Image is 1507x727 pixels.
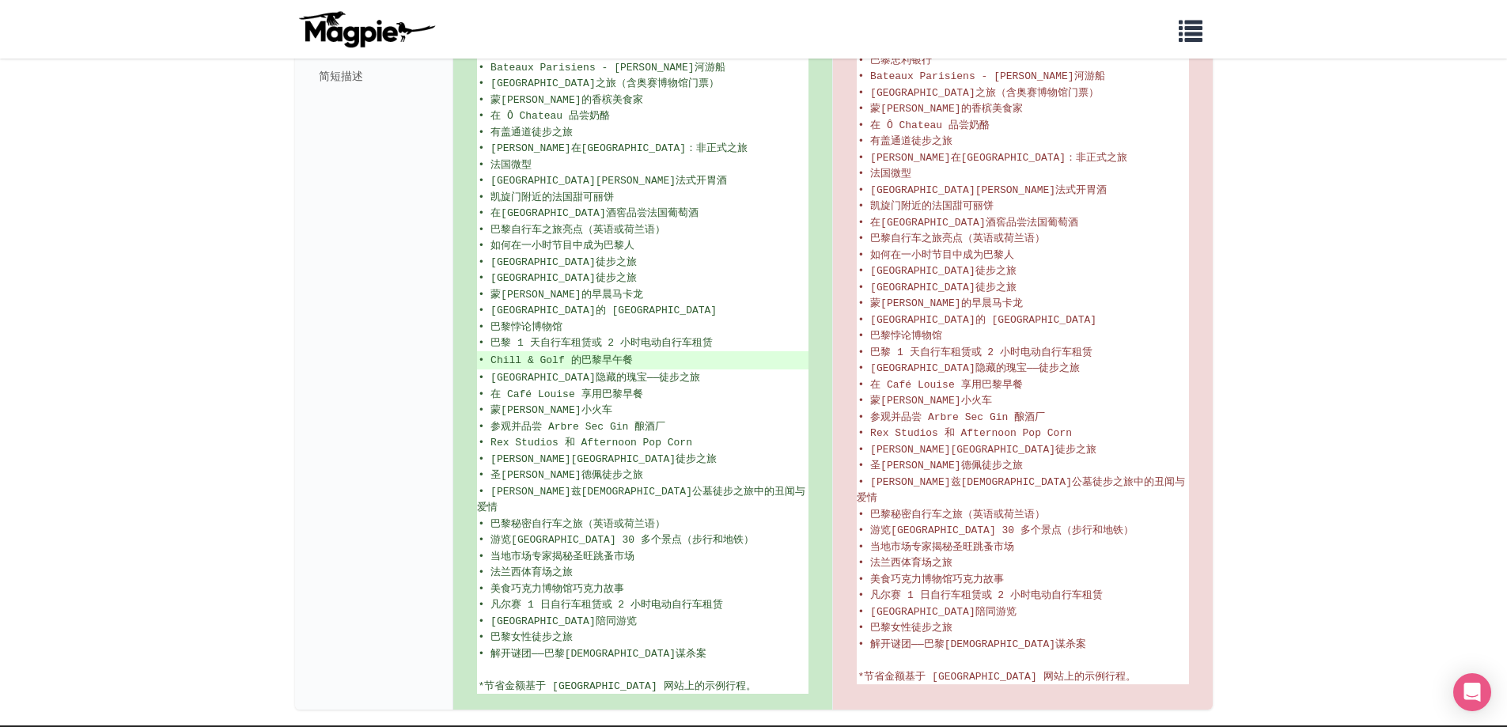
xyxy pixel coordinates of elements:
[479,551,635,562] font: • 当地市场专家揭秘圣旺跳蚤市场
[858,557,953,569] font: • 法兰西体育场之旅
[479,631,574,643] font: • 巴黎女性徒步之旅
[479,175,728,187] font: • [GEOGRAPHIC_DATA][PERSON_NAME]法式开胃酒
[858,444,1097,456] font: • [PERSON_NAME][GEOGRAPHIC_DATA]徒步之旅
[858,217,1078,229] font: • 在[GEOGRAPHIC_DATA]酒窖品尝法国葡萄酒
[858,297,1023,309] font: • 蒙[PERSON_NAME]的早晨马卡龙
[858,135,953,147] font: • 有盖通道徒步之旅
[319,70,363,82] font: 简短描述
[858,362,1081,374] font: • [GEOGRAPHIC_DATA]隐藏的瑰宝——徒步之旅
[858,87,1099,99] font: • [GEOGRAPHIC_DATA]之旅（含奥赛博物馆门票）
[479,159,532,171] font: • 法国微型
[858,233,1046,244] font: • 巴黎自行车之旅亮点（英语或荷兰语）
[479,615,637,627] font: • [GEOGRAPHIC_DATA]陪同游览
[858,103,1023,115] font: • 蒙[PERSON_NAME]的香槟美食家
[858,622,953,634] font: • 巴黎女性徒步之旅
[858,427,1072,439] font: • Rex Studios 和 Afternoon Pop Corn
[858,574,1005,585] font: • 美食巧克力博物馆巧克力故事
[479,599,723,611] font: • 凡尔赛 1 日自行车租赁或 2 小时电动自行车租赁
[857,476,1185,505] font: • [PERSON_NAME]兹[DEMOGRAPHIC_DATA]公墓徒步之旅中的丑闻与爱情
[858,265,1017,277] font: • [GEOGRAPHIC_DATA]徒步之旅
[858,119,990,131] font: • 在 Ô Chateau 品尝奶酪
[479,680,756,692] font: *节省金额基于 [GEOGRAPHIC_DATA] 网站上的示例行程。
[479,256,637,268] font: • [GEOGRAPHIC_DATA]徒步之旅
[479,421,666,433] font: • 参观并品尝 Arbre Sec Gin 酿酒厂
[858,524,1134,536] font: • 游览[GEOGRAPHIC_DATA] 30 多个景点（步行和地铁）
[479,142,748,154] font: • [PERSON_NAME]在[GEOGRAPHIC_DATA]：非正式之旅
[479,566,574,578] font: • 法兰西体育场之旅
[479,469,643,481] font: • 圣[PERSON_NAME]德佩徒步之旅
[479,78,719,89] font: • [GEOGRAPHIC_DATA]之旅（含奥赛博物馆门票）
[1453,673,1491,711] div: 打开 Intercom Messenger
[477,486,805,514] font: • [PERSON_NAME]兹[DEMOGRAPHIC_DATA]公墓徒步之旅中的丑闻与爱情
[858,249,1015,261] font: • 如何在一小时节目中成为巴黎人
[479,583,625,595] font: • 美食巧克力博物馆巧克力故事
[479,94,643,106] font: • 蒙[PERSON_NAME]的香槟美食家
[858,346,1092,358] font: • 巴黎 1 天自行车租赁或 2 小时电动自行车租赁
[479,534,754,546] font: • 游览[GEOGRAPHIC_DATA] 30 多个景点（步行和地铁）
[858,152,1128,164] font: • [PERSON_NAME]在[GEOGRAPHIC_DATA]：非正式之旅
[479,372,701,384] font: • [GEOGRAPHIC_DATA]隐藏的瑰宝——徒步之旅
[858,200,994,212] font: • 凯旋门附近的法国甜可丽饼
[479,337,713,349] font: • 巴黎 1 天自行车租赁或 2 小时电动自行车租赁
[858,606,1017,618] font: • [GEOGRAPHIC_DATA]陪同游览
[858,411,1046,423] font: • 参观并品尝 Arbre Sec Gin 酿酒厂
[858,314,1097,326] font: • [GEOGRAPHIC_DATA]的 [GEOGRAPHIC_DATA]
[858,509,1046,521] font: • 巴黎秘密自行车之旅（英语或荷兰语）
[479,289,643,301] font: • 蒙[PERSON_NAME]的早晨马卡龙
[479,404,612,416] font: • 蒙[PERSON_NAME]小火车
[858,282,1017,293] font: • [GEOGRAPHIC_DATA]徒步之旅
[858,589,1103,601] font: • 凡尔赛 1 日自行车租赁或 2 小时电动自行车租赁
[858,395,992,407] font: • 蒙[PERSON_NAME]小火车
[479,321,563,333] font: • 巴黎悖论博物馆
[479,305,718,316] font: • [GEOGRAPHIC_DATA]的 [GEOGRAPHIC_DATA]
[858,184,1108,196] font: • [GEOGRAPHIC_DATA][PERSON_NAME]法式开胃酒
[858,671,1136,683] font: *节省金额基于 [GEOGRAPHIC_DATA] 网站上的示例行程。
[479,272,637,284] font: • [GEOGRAPHIC_DATA]徒步之旅
[479,62,725,74] font: • Bateaux Parisiens - [PERSON_NAME]河游船
[479,518,666,530] font: • 巴黎秘密自行车之旅（英语或荷兰语）
[479,240,635,252] font: • 如何在一小时节目中成为巴黎人
[479,191,615,203] font: • 凯旋门附近的法国甜可丽饼
[479,388,643,400] font: • 在 Café Louise 享用巴黎早餐
[295,10,437,48] img: logo-ab69f6fb50320c5b225c76a69d11143b.png
[858,638,1087,650] font: • 解开谜团——巴黎[DEMOGRAPHIC_DATA]谋杀案
[479,648,707,660] font: • 解开谜团——巴黎[DEMOGRAPHIC_DATA]谋杀案
[858,55,933,66] font: • 巴黎忠利银行
[479,354,633,366] font: • Chill & Golf 的巴黎早午餐
[858,460,1023,471] font: • 圣[PERSON_NAME]德佩徒步之旅
[479,127,574,138] font: • 有盖通道徒步之旅
[858,379,1023,391] font: • 在 Café Louise 享用巴黎早餐
[858,541,1015,553] font: • 当地市场专家揭秘圣旺跳蚤市场
[479,224,666,236] font: • 巴黎自行车之旅亮点（英语或荷兰语）
[479,207,699,219] font: • 在[GEOGRAPHIC_DATA]酒窖品尝法国葡萄酒
[479,453,718,465] font: • [PERSON_NAME][GEOGRAPHIC_DATA]徒步之旅
[858,70,1105,82] font: • Bateaux Parisiens - [PERSON_NAME]河游船
[479,437,692,449] font: • Rex Studios 和 Afternoon Pop Corn
[858,330,943,342] font: • 巴黎悖论博物馆
[858,168,912,180] font: • 法国微型
[479,110,610,122] font: • 在 Ô Chateau 品尝奶酪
